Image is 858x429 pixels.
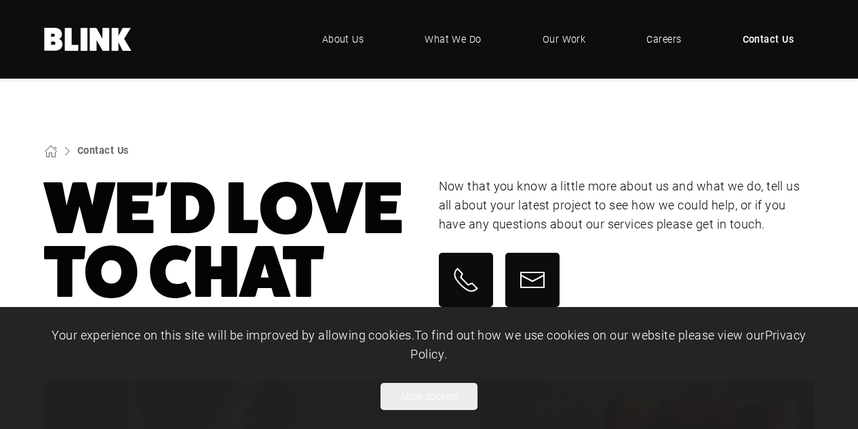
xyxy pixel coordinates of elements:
span: Your experience on this site will be improved by allowing cookies. To find out how we use cookies... [52,327,806,362]
a: About Us [302,19,385,60]
span: Careers [646,32,681,47]
a: Our Work [522,19,606,60]
a: Contact Us [77,144,129,157]
a: Contact Us [722,19,815,60]
a: Home [44,28,132,51]
a: Careers [626,19,701,60]
span: What We Do [425,32,482,47]
span: Our Work [543,32,586,47]
p: Now that you know a little more about us and what we do, tell us all about your latest project to... [439,177,815,234]
span: Contact Us [743,32,794,47]
a: What We Do [404,19,502,60]
span: About Us [322,32,364,47]
button: Allow cookies [381,383,477,410]
h1: We'd Love To Chat [44,177,420,304]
